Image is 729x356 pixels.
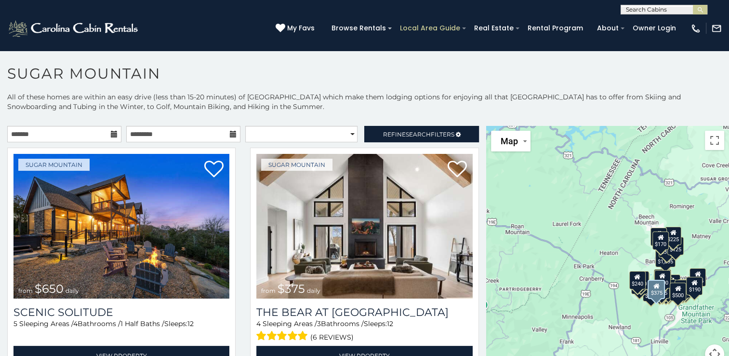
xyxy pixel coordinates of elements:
a: Sugar Mountain [18,159,90,171]
div: $195 [675,280,691,298]
img: White-1-2.png [7,19,141,38]
span: $650 [35,282,64,296]
span: Search [406,131,431,138]
div: $125 [667,237,684,255]
a: RefineSearchFilters [364,126,478,142]
span: (6 reviews) [310,331,354,343]
a: Owner Login [628,21,681,36]
span: 5 [13,319,17,328]
div: $350 [658,239,675,257]
span: from [18,287,33,294]
span: 12 [187,319,194,328]
span: My Favs [287,23,315,33]
img: mail-regular-white.png [711,23,722,34]
div: $155 [651,281,668,299]
span: 4 [256,319,261,328]
img: Scenic Solitude [13,154,229,299]
div: Sleeping Areas / Bathrooms / Sleeps: [13,319,229,343]
div: $200 [663,274,680,293]
a: Sugar Mountain [261,159,332,171]
h3: The Bear At Sugar Mountain [256,306,472,319]
span: $375 [278,282,305,296]
span: Map [501,136,518,146]
div: $240 [629,271,645,289]
a: Local Area Guide [395,21,465,36]
div: $345 [677,279,694,298]
a: The Bear At [GEOGRAPHIC_DATA] [256,306,472,319]
div: $265 [654,269,671,288]
div: $300 [654,270,671,288]
button: Change map style [491,131,530,151]
div: $355 [631,275,648,294]
span: Refine Filters [383,131,454,138]
span: daily [307,287,320,294]
div: $190 [686,276,702,295]
a: Scenic Solitude from $650 daily [13,154,229,299]
a: Add to favorites [448,160,467,180]
div: $170 [652,231,669,249]
span: 3 [317,319,321,328]
a: The Bear At Sugar Mountain from $375 daily [256,154,472,299]
div: Sleeping Areas / Bathrooms / Sleeps: [256,319,472,343]
div: $650 [643,283,659,301]
a: Add to favorites [204,160,224,180]
button: Toggle fullscreen view [705,131,724,150]
a: Scenic Solitude [13,306,229,319]
div: $225 [665,227,681,245]
span: daily [66,287,79,294]
img: The Bear At Sugar Mountain [256,154,472,299]
a: My Favs [276,23,317,34]
span: 12 [387,319,393,328]
div: $350 [658,281,674,300]
a: Real Estate [469,21,518,36]
span: from [261,287,276,294]
div: $1,095 [655,249,676,267]
a: Browse Rentals [327,21,391,36]
div: $190 [654,269,670,288]
div: $155 [689,268,706,287]
img: phone-regular-white.png [690,23,701,34]
a: Rental Program [523,21,588,36]
span: 1 Half Baths / [120,319,164,328]
span: 4 [73,319,78,328]
div: $240 [650,228,667,246]
div: $375 [648,279,665,299]
a: About [592,21,623,36]
div: $500 [670,283,686,301]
